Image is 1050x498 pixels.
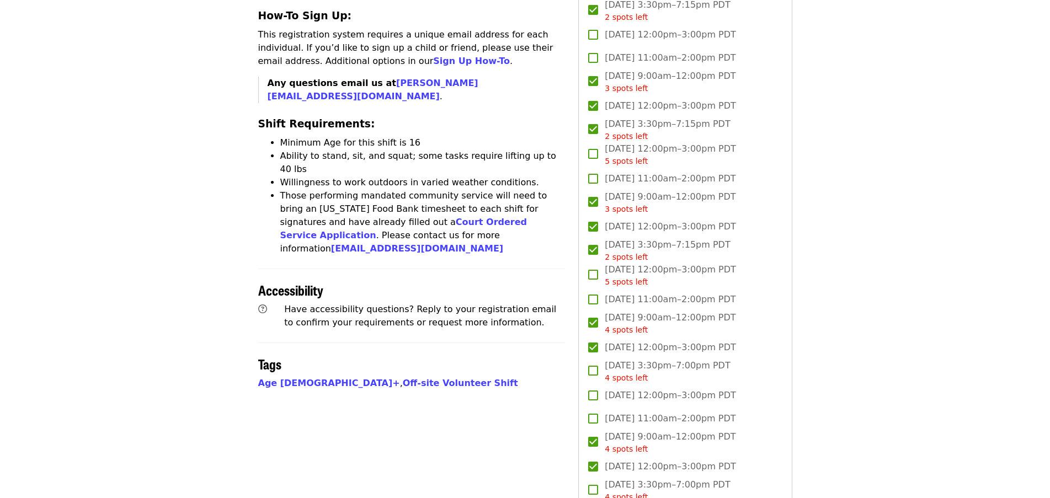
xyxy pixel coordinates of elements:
li: Ability to stand, sit, and squat; some tasks require lifting up to 40 lbs [280,149,566,176]
p: . [268,77,566,103]
a: Off-site Volunteer Shift [403,378,518,388]
span: [DATE] 12:00pm–3:00pm PDT [605,341,736,354]
span: Have accessibility questions? Reply to your registration email to confirm your requirements or re... [284,304,556,328]
span: [DATE] 12:00pm–3:00pm PDT [605,142,736,167]
span: [DATE] 11:00am–2:00pm PDT [605,172,735,185]
span: [DATE] 12:00pm–3:00pm PDT [605,389,736,402]
li: Willingness to work outdoors in varied weather conditions. [280,176,566,189]
span: 5 spots left [605,157,648,165]
span: [DATE] 12:00pm–3:00pm PDT [605,99,736,113]
span: [DATE] 11:00am–2:00pm PDT [605,51,735,65]
li: Minimum Age for this shift is 16 [280,136,566,149]
p: This registration system requires a unique email address for each individual. If you’d like to si... [258,28,566,68]
span: 4 spots left [605,325,648,334]
a: Sign Up How-To [433,56,510,66]
span: [DATE] 12:00pm–3:00pm PDT [605,28,736,41]
a: [EMAIL_ADDRESS][DOMAIN_NAME] [331,243,503,254]
span: , [258,378,403,388]
span: [DATE] 3:30pm–7:15pm PDT [605,238,730,263]
span: 5 spots left [605,277,648,286]
span: Accessibility [258,280,323,299]
span: [DATE] 12:00pm–3:00pm PDT [605,263,736,288]
i: question-circle icon [258,304,267,314]
a: Age [DEMOGRAPHIC_DATA]+ [258,378,400,388]
strong: Shift Requirements: [258,118,375,130]
span: 2 spots left [605,13,648,22]
span: [DATE] 11:00am–2:00pm PDT [605,412,735,425]
span: 4 spots left [605,445,648,453]
span: 2 spots left [605,253,648,261]
span: [DATE] 3:30pm–7:00pm PDT [605,359,730,384]
strong: How-To Sign Up: [258,10,352,22]
strong: Any questions email us at [268,78,478,101]
span: 3 spots left [605,84,648,93]
li: Those performing mandated community service will need to bring an [US_STATE] Food Bank timesheet ... [280,189,566,255]
span: 4 spots left [605,373,648,382]
span: Tags [258,354,281,373]
span: [DATE] 3:30pm–7:15pm PDT [605,117,730,142]
span: [DATE] 12:00pm–3:00pm PDT [605,220,736,233]
span: [DATE] 9:00am–12:00pm PDT [605,311,735,336]
span: 2 spots left [605,132,648,141]
span: [DATE] 9:00am–12:00pm PDT [605,190,735,215]
span: [DATE] 11:00am–2:00pm PDT [605,293,735,306]
span: [DATE] 9:00am–12:00pm PDT [605,69,735,94]
span: 3 spots left [605,205,648,213]
span: [DATE] 9:00am–12:00pm PDT [605,430,735,455]
span: [DATE] 12:00pm–3:00pm PDT [605,460,736,473]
